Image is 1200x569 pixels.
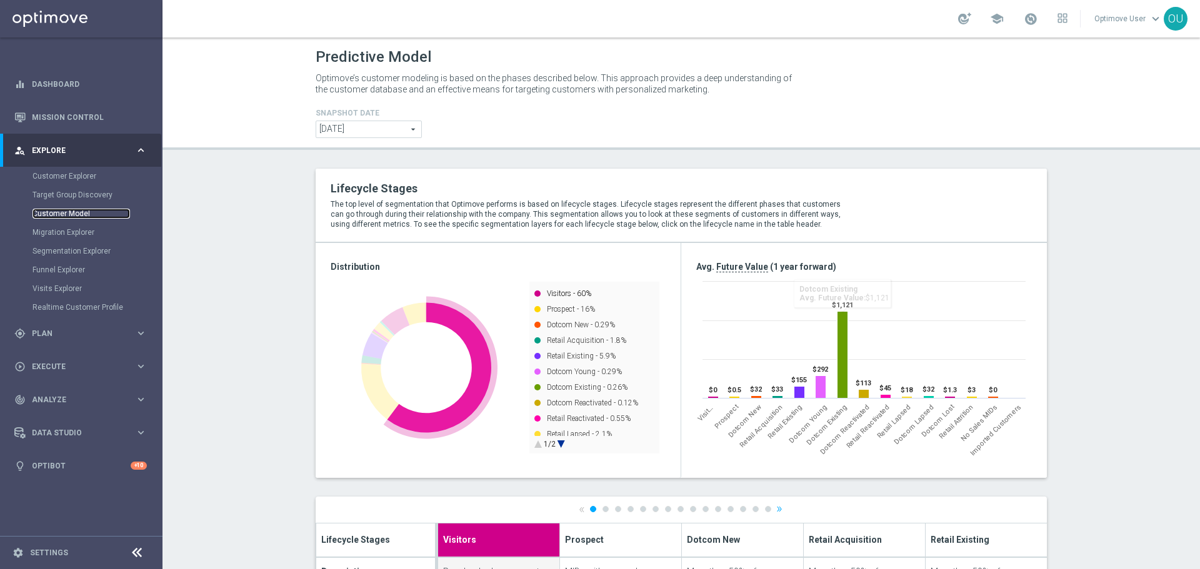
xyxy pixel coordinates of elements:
div: Execute [14,361,135,372]
a: Optimove Userkeyboard_arrow_down [1093,9,1164,28]
text: Retail Reactivated - 0.55% [547,414,631,423]
text: $155 [791,376,807,384]
span: Retail Lapsed [876,403,912,440]
a: 7 [665,506,671,512]
h1: Predictive Model [316,48,431,66]
i: person_search [14,145,26,156]
i: keyboard_arrow_right [135,144,147,156]
div: equalizer Dashboard [14,79,147,89]
a: 13 [740,506,746,512]
i: keyboard_arrow_right [135,327,147,339]
span: Lifecycle Stages [321,532,390,545]
i: keyboard_arrow_right [135,427,147,438]
i: lightbulb [14,460,26,472]
div: person_search Explore keyboard_arrow_right [14,146,147,156]
text: $32 [922,385,934,393]
text: Retail Existing - 5.9% [547,352,616,360]
a: « [579,505,585,513]
text: $113 [856,379,871,387]
span: keyboard_arrow_down [1149,12,1162,26]
button: track_changes Analyze keyboard_arrow_right [14,395,147,405]
div: Analyze [14,394,135,405]
text: $18 [901,386,913,394]
text: Dotcom Reactivated - 0.12% [547,398,638,407]
span: No Sales MIDs [959,403,999,443]
div: Mission Control [14,112,147,122]
i: keyboard_arrow_right [135,360,147,372]
text: Retail Lapsed - 2.1% [547,430,612,438]
span: Retail Existing [931,532,989,545]
div: +10 [131,462,147,470]
text: $33 [771,385,783,393]
text: $1,121 [832,301,853,309]
a: 10 [702,506,709,512]
div: Data Studio [14,427,135,438]
text: Dotcom Existing - 0.26% [547,383,627,392]
span: (1 year forward) [770,262,836,272]
a: 2 [602,506,609,512]
span: Future Value [716,262,768,272]
text: $0 [989,386,997,394]
span: school [990,12,1004,26]
text: $3 [967,386,976,394]
text: Dotcom Young - 0.29% [547,367,622,376]
a: Settings [30,549,68,557]
div: Optibot [14,449,147,482]
a: 5 [640,506,646,512]
a: 8 [677,506,684,512]
span: Analyze [32,396,135,403]
text: Dotcom New - 0.29% [547,320,615,329]
text: 1/2 [544,440,556,448]
span: Retail Reactivated [844,403,891,450]
div: Plan [14,328,135,339]
span: Dotcom Lost [920,403,956,438]
button: Data Studio keyboard_arrow_right [14,428,147,438]
a: » [776,505,782,513]
span: Retail Acquisition [809,532,882,545]
div: Funnel Explorer [32,260,161,279]
h2: Lifecycle Stages [331,181,852,196]
div: Mission Control [14,101,147,134]
i: settings [12,547,24,558]
div: Explore [14,145,135,156]
a: 15 [765,506,771,512]
a: Realtime Customer Profile [32,302,130,312]
a: Customer Model [32,209,130,219]
a: Mission Control [32,101,147,134]
a: 1 [590,506,596,512]
span: Dotcom Existing [805,403,849,447]
p: Optimove’s customer modeling is based on the phases described below. This approach provides a dee... [316,72,797,95]
i: play_circle_outline [14,361,26,372]
span: Dotcom New [687,532,740,545]
text: Retail Acquisition - 1.8% [547,336,626,345]
span: Prospect [565,532,604,545]
text: $0.5 [727,386,741,394]
a: Visits Explorer [32,284,130,294]
span: Data Studio [32,429,135,437]
a: 9 [690,506,696,512]
button: play_circle_outline Execute keyboard_arrow_right [14,362,147,372]
span: Avg. [696,262,714,272]
h3: Distribution [331,261,666,272]
span: Retail Attrition [938,403,976,440]
button: lightbulb Optibot +10 [14,461,147,471]
text: $1.3 [943,386,957,394]
div: Customer Explorer [32,167,161,186]
div: Dashboard [14,67,147,101]
span: Visitors [696,403,716,423]
a: Target Group Discovery [32,190,130,200]
span: Imported Customers [969,403,1023,457]
i: gps_fixed [14,328,26,339]
span: Dotcom Reactivated [819,403,872,456]
span: Prospect [713,403,741,430]
span: Dotcom Young [787,403,829,444]
text: Prospect - 16% [547,305,595,314]
span: Explore [32,147,135,154]
i: track_changes [14,394,26,405]
h4: Snapshot Date [316,109,422,117]
span: Visitors [443,532,476,545]
span: Plan [32,330,135,337]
